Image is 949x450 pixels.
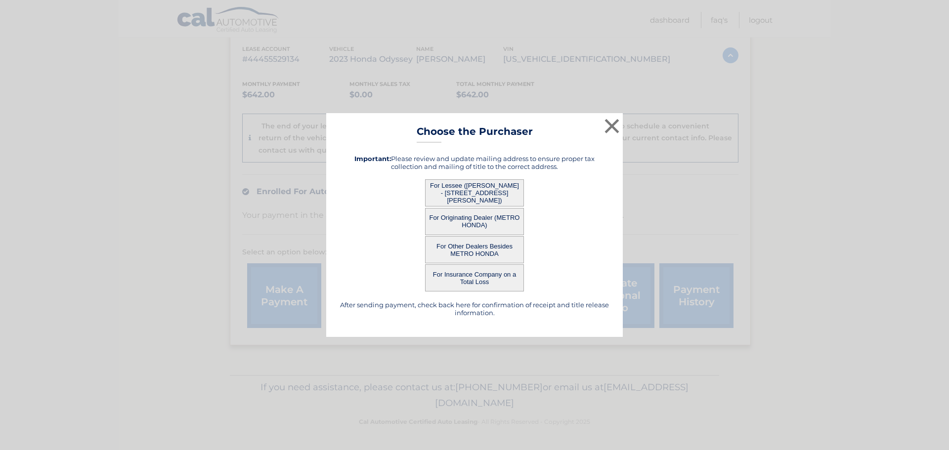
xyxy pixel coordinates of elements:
button: × [602,116,622,136]
button: For Originating Dealer (METRO HONDA) [425,208,524,235]
h3: Choose the Purchaser [417,125,533,143]
strong: Important: [354,155,391,163]
button: For Lessee ([PERSON_NAME] - [STREET_ADDRESS][PERSON_NAME]) [425,179,524,206]
h5: Please review and update mailing address to ensure proper tax collection and mailing of title to ... [339,155,610,170]
button: For Other Dealers Besides METRO HONDA [425,236,524,263]
button: For Insurance Company on a Total Loss [425,264,524,291]
h5: After sending payment, check back here for confirmation of receipt and title release information. [339,301,610,317]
